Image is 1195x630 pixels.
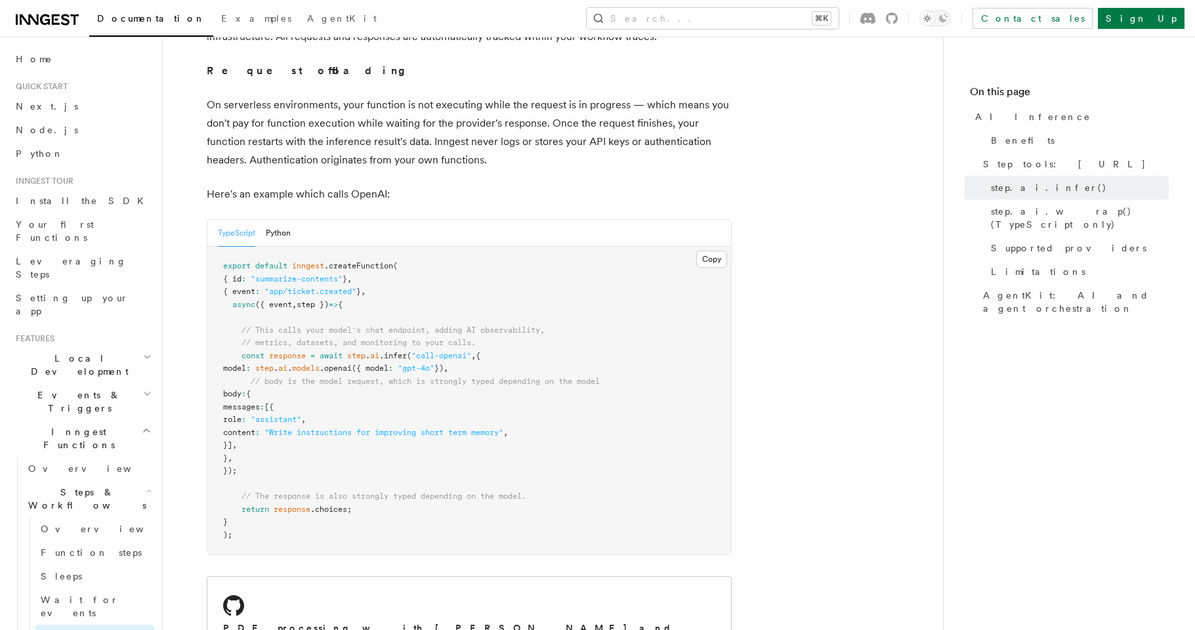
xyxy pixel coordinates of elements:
span: Quick start [10,81,68,92]
span: } [356,287,361,296]
span: Python [16,148,64,159]
span: default [255,261,287,270]
span: step.ai.infer() [991,181,1107,194]
span: Limitations [991,265,1085,278]
span: : [246,364,251,373]
span: { [476,351,480,360]
span: : [255,287,260,296]
span: , [232,440,237,450]
a: Python [10,142,154,165]
span: , [444,364,448,373]
span: Your first Functions [16,219,94,243]
span: "gpt-4o" [398,364,434,373]
span: "assistant" [251,415,301,424]
a: Step tools: [URL] [978,152,1169,176]
span: response [269,351,306,360]
span: AI Inference [975,110,1091,123]
span: Benefits [991,134,1055,147]
span: { [338,300,343,309]
span: AgentKit: AI and agent orchestration [983,289,1169,315]
span: Local Development [10,352,143,378]
span: Features [10,333,54,344]
a: Contact sales [973,8,1093,29]
a: Node.js [10,118,154,142]
span: "summarize-contents" [251,274,343,283]
span: }] [223,440,232,450]
span: . [366,351,370,360]
kbd: ⌘K [812,12,831,25]
p: On serverless environments, your function is not executing while the request is in progress — whi... [207,96,732,169]
span: : [255,428,260,437]
a: AgentKit [299,4,385,35]
span: }) [434,364,444,373]
button: Events & Triggers [10,383,154,420]
span: step [347,351,366,360]
span: } [223,517,228,526]
span: content [223,428,255,437]
span: Leveraging Steps [16,256,127,280]
span: ai [278,364,287,373]
button: Inngest Functions [10,420,154,457]
span: : [388,364,393,373]
a: AI Inference [970,105,1169,129]
span: // This calls your model's chat endpoint, adding AI observability, [241,325,545,335]
span: body [223,389,241,398]
span: . [274,364,278,373]
span: ( [393,261,398,270]
span: models [292,364,320,373]
span: Next.js [16,101,78,112]
span: : [241,274,246,283]
a: Overview [35,517,154,541]
a: step.ai.infer() [986,176,1169,199]
a: Overview [23,457,154,480]
span: model [223,364,246,373]
a: Leveraging Steps [10,249,154,286]
span: AgentKit [307,13,377,24]
span: step.ai.wrap() (TypeScript only) [991,205,1169,231]
span: async [232,300,255,309]
button: Steps & Workflows [23,480,154,517]
span: "call-openai" [411,351,471,360]
span: , [347,274,352,283]
a: Setting up your app [10,286,154,323]
span: } [343,274,347,283]
button: Python [266,220,291,247]
a: Documentation [89,4,213,37]
span: await [320,351,343,360]
a: Function steps [35,541,154,564]
a: Sleeps [35,564,154,588]
span: ({ event [255,300,292,309]
span: const [241,351,264,360]
span: // body is the model request, which is strongly typed depending on the model [251,377,600,386]
span: Events & Triggers [10,388,143,415]
span: step }) [297,300,329,309]
span: Wait for events [41,595,119,618]
span: Setting up your app [16,293,129,316]
span: Overview [28,463,163,474]
span: Install the SDK [16,196,152,206]
span: , [301,415,306,424]
span: // metrics, datasets, and monitoring to your calls. [241,338,476,347]
span: }); [223,466,237,475]
p: Here's an example which calls OpenAI: [207,185,732,203]
span: role [223,415,241,424]
a: Examples [213,4,299,35]
span: Examples [221,13,291,24]
span: : [260,402,264,411]
strong: Request offloading [207,64,415,77]
button: TypeScript [218,220,255,247]
span: messages [223,402,260,411]
span: , [471,351,476,360]
a: Home [10,47,154,71]
span: Documentation [97,13,205,24]
a: Your first Functions [10,213,154,249]
span: Inngest tour [10,176,73,186]
span: , [361,287,366,296]
span: , [503,428,508,437]
span: [{ [264,402,274,411]
span: Function steps [41,547,142,558]
a: AgentKit: AI and agent orchestration [978,283,1169,320]
button: Search...⌘K [587,8,839,29]
span: Overview [41,524,176,534]
span: = [310,351,315,360]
